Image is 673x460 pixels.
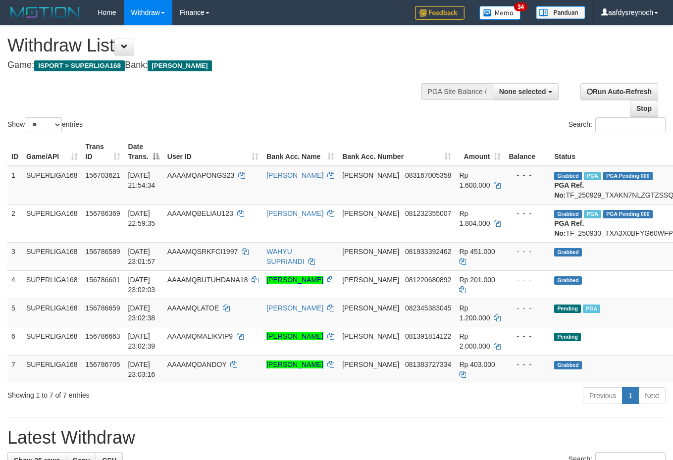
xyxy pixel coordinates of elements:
[22,355,82,383] td: SUPERLIGA168
[86,171,120,179] span: 156703621
[148,60,211,71] span: [PERSON_NAME]
[459,304,490,322] span: Rp 1.200.000
[167,304,219,312] span: AAAAMQLATOE
[167,171,234,179] span: AAAAMQAPONGS23
[499,88,546,96] span: None selected
[167,360,227,368] span: AAAAMQDANDOY
[7,36,439,55] h1: Withdraw List
[595,117,666,132] input: Search:
[25,117,62,132] select: Showentries
[266,248,304,265] a: WAHYU SUPRIANDI
[536,6,585,19] img: panduan.png
[630,100,658,117] a: Stop
[7,386,273,400] div: Showing 1 to 7 of 7 entries
[405,332,451,340] span: Copy 081391814122 to clipboard
[554,305,581,313] span: Pending
[163,138,262,166] th: User ID: activate to sort column ascending
[580,83,658,100] a: Run Auto-Refresh
[86,332,120,340] span: 156786663
[554,333,581,341] span: Pending
[342,276,399,284] span: [PERSON_NAME]
[7,355,22,383] td: 7
[509,170,546,180] div: - - -
[554,210,582,218] span: Grabbed
[266,332,323,340] a: [PERSON_NAME]
[128,248,155,265] span: [DATE] 23:01:57
[167,332,233,340] span: AAAAMQMALIKVIP9
[7,5,83,20] img: MOTION_logo.png
[405,360,451,368] span: Copy 081383727334 to clipboard
[479,6,521,20] img: Button%20Memo.svg
[459,276,495,284] span: Rp 201.000
[22,299,82,327] td: SUPERLIGA168
[509,359,546,369] div: - - -
[459,209,490,227] span: Rp 1.804.000
[128,332,155,350] span: [DATE] 23:02:39
[7,204,22,242] td: 2
[7,166,22,204] td: 1
[128,171,155,189] span: [DATE] 21:54:34
[405,276,451,284] span: Copy 081220680892 to clipboard
[266,276,323,284] a: [PERSON_NAME]
[7,428,666,448] h1: Latest Withdraw
[266,209,323,217] a: [PERSON_NAME]
[266,171,323,179] a: [PERSON_NAME]
[421,83,493,100] div: PGA Site Balance /
[509,331,546,341] div: - - -
[459,171,490,189] span: Rp 1.600.000
[167,276,248,284] span: AAAAMQBUTUHDANA18
[342,248,399,256] span: [PERSON_NAME]
[124,138,163,166] th: Date Trans.: activate to sort column descending
[34,60,125,71] span: ISPORT > SUPERLIGA168
[338,138,455,166] th: Bank Acc. Number: activate to sort column ascending
[7,299,22,327] td: 5
[405,209,451,217] span: Copy 081232355007 to clipboard
[455,138,505,166] th: Amount: activate to sort column ascending
[86,276,120,284] span: 156786601
[584,172,601,180] span: Marked by aafchhiseyha
[22,138,82,166] th: Game/API: activate to sort column ascending
[7,117,83,132] label: Show entries
[82,138,124,166] th: Trans ID: activate to sort column ascending
[405,171,451,179] span: Copy 083167005358 to clipboard
[459,360,495,368] span: Rp 403.000
[603,210,653,218] span: PGA Pending
[415,6,465,20] img: Feedback.jpg
[266,360,323,368] a: [PERSON_NAME]
[509,208,546,218] div: - - -
[7,138,22,166] th: ID
[128,360,155,378] span: [DATE] 23:03:16
[22,327,82,355] td: SUPERLIGA168
[603,172,653,180] span: PGA Pending
[554,172,582,180] span: Grabbed
[405,304,451,312] span: Copy 082345383045 to clipboard
[22,270,82,299] td: SUPERLIGA168
[86,209,120,217] span: 156786369
[638,387,666,404] a: Next
[262,138,338,166] th: Bank Acc. Name: activate to sort column ascending
[459,248,495,256] span: Rp 451.000
[622,387,639,404] a: 1
[509,303,546,313] div: - - -
[505,138,550,166] th: Balance
[22,242,82,270] td: SUPERLIGA168
[554,219,584,237] b: PGA Ref. No:
[167,248,238,256] span: AAAAMQSRKFCI1997
[554,248,582,256] span: Grabbed
[459,332,490,350] span: Rp 2.000.000
[342,304,399,312] span: [PERSON_NAME]
[342,209,399,217] span: [PERSON_NAME]
[7,270,22,299] td: 4
[584,210,601,218] span: Marked by aafromsomean
[583,305,600,313] span: Marked by aafandaneth
[493,83,559,100] button: None selected
[569,117,666,132] label: Search:
[128,209,155,227] span: [DATE] 22:59:35
[509,275,546,285] div: - - -
[509,247,546,256] div: - - -
[128,304,155,322] span: [DATE] 23:02:38
[342,360,399,368] span: [PERSON_NAME]
[7,242,22,270] td: 3
[514,2,527,11] span: 34
[405,248,451,256] span: Copy 081933392462 to clipboard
